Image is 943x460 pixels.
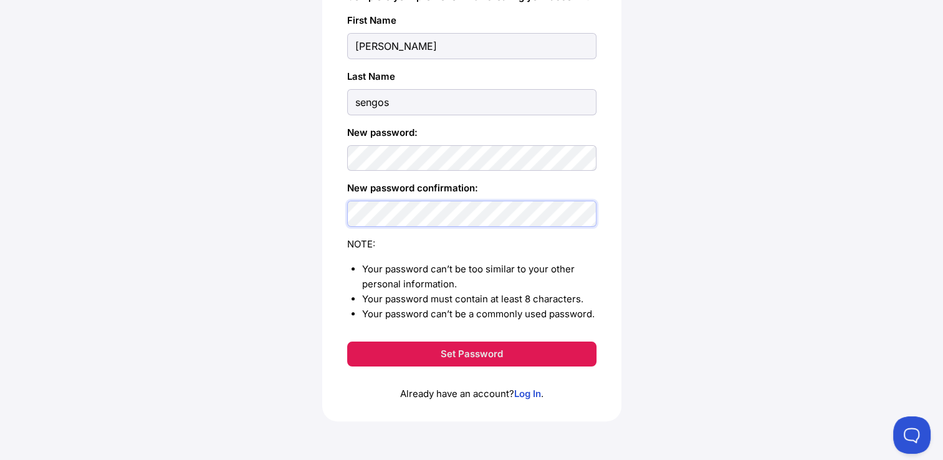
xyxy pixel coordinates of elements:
[893,416,931,454] iframe: Toggle Customer Support
[347,89,596,115] input: Last Name
[362,262,596,292] li: Your password can’t be too similar to your other personal information.
[514,388,541,400] a: Log In
[347,33,596,59] input: First Name
[362,292,596,307] li: Your password must contain at least 8 characters.
[362,307,596,322] li: Your password can’t be a commonly used password.
[347,125,596,140] label: New password:
[347,69,596,84] label: Last Name
[347,367,596,401] p: Already have an account? .
[347,342,596,367] button: Set Password
[347,237,596,252] div: NOTE:
[347,13,596,28] label: First Name
[347,181,596,196] label: New password confirmation:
